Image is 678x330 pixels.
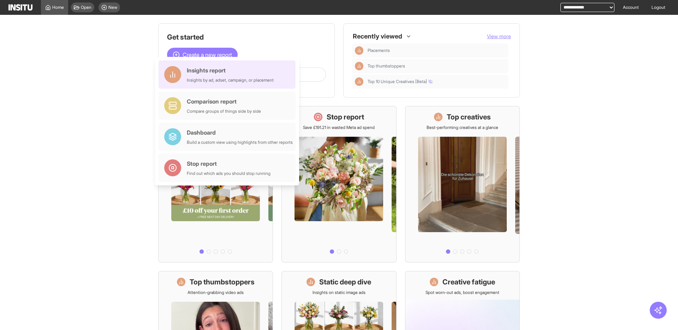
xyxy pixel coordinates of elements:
button: View more [487,33,511,40]
p: Insights on static image ads [313,290,365,295]
button: Create a new report [167,48,238,62]
h1: Stop report [327,112,364,122]
div: Insights [355,62,363,70]
span: Create a new report [183,51,232,59]
span: Home [52,5,64,10]
span: New [108,5,117,10]
div: Insights by ad, adset, campaign, or placement [187,77,274,83]
span: Placements [368,48,505,53]
span: Top 10 Unique Creatives [Beta] [368,79,433,84]
h1: Get started [167,32,326,42]
p: Save £191.21 in wasted Meta ad spend [303,125,375,130]
h1: Top creatives [447,112,491,122]
div: Insights [355,77,363,86]
span: View more [487,33,511,39]
span: Open [81,5,91,10]
img: Logo [8,4,32,11]
div: Insights [355,46,363,55]
p: Attention-grabbing video ads [188,290,244,295]
div: Stop report [187,159,270,168]
div: Comparison report [187,97,261,106]
span: Top 10 Unique Creatives [Beta] [368,79,505,84]
h1: Static deep dive [319,277,371,287]
h1: Top thumbstoppers [190,277,255,287]
div: Compare groups of things side by side [187,108,261,114]
a: Top creativesBest-performing creatives at a glance [405,106,520,263]
span: Top thumbstoppers [368,63,405,69]
div: Find out which ads you should stop running [187,171,270,176]
a: Stop reportSave £191.21 in wasted Meta ad spend [281,106,396,263]
div: Build a custom view using highlights from other reports [187,140,293,145]
div: Insights report [187,66,274,75]
div: Dashboard [187,128,293,137]
span: Placements [368,48,390,53]
span: Top thumbstoppers [368,63,505,69]
p: Best-performing creatives at a glance [427,125,498,130]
